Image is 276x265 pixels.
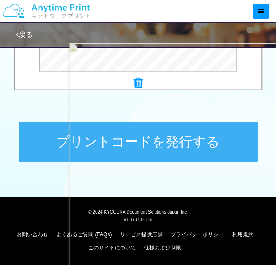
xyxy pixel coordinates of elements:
a: お問い合わせ [16,231,48,238]
span: v1.17.0.32136 [124,217,152,222]
a: プライバシーポリシー [171,231,224,238]
a: このサイトについて [88,245,136,251]
button: プリントコードを発行する [19,122,258,162]
a: 仕様および制限 [144,245,181,251]
a: 利用規約 [232,231,253,238]
a: よくあるご質問 (FAQs) [56,231,112,238]
span: © 2024 KYOCERA Document Solutions Japan Inc. [88,209,188,214]
a: サービス提供店舗 [120,231,163,238]
a: 戻る [16,31,33,39]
